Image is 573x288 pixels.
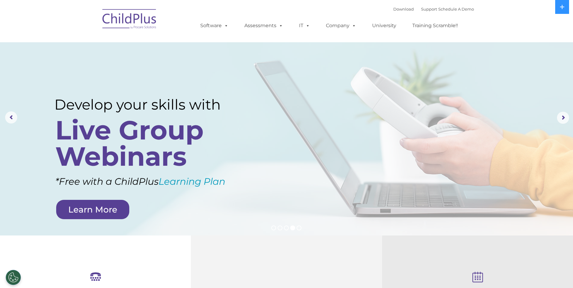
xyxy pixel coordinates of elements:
[421,7,437,11] a: Support
[406,20,464,32] a: Training Scramble!!
[99,5,160,35] img: ChildPlus by Procare Solutions
[84,65,110,69] span: Phone number
[55,117,242,170] rs-layer: Live Group Webinars
[293,20,316,32] a: IT
[56,200,129,219] a: Learn More
[55,173,258,190] rs-layer: *Free with a ChildPlus
[54,96,244,113] rs-layer: Develop your skills with
[393,7,474,11] font: |
[84,40,102,44] span: Last name
[194,20,234,32] a: Software
[393,7,414,11] a: Download
[159,176,225,187] a: Learning Plan
[366,20,402,32] a: University
[6,270,21,285] button: Cookies Settings
[438,7,474,11] a: Schedule A Demo
[238,20,289,32] a: Assessments
[320,20,362,32] a: Company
